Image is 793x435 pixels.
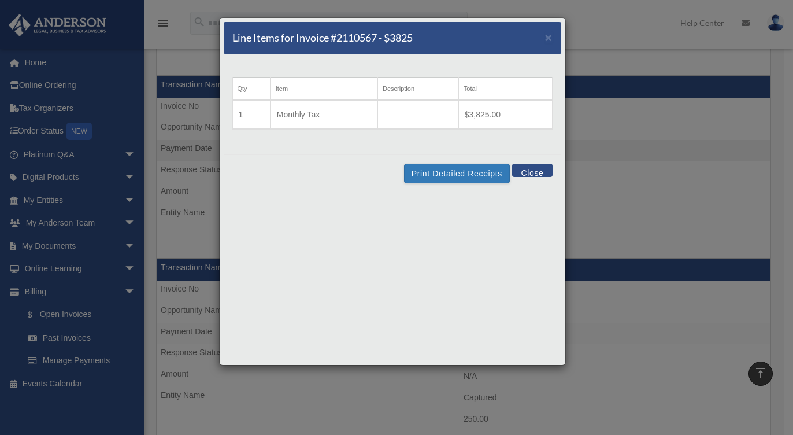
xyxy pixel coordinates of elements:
[458,100,552,129] td: $3,825.00
[232,78,270,101] th: Qty
[270,78,377,101] th: Item
[458,78,552,101] th: Total
[270,100,377,129] td: Monthly Tax
[232,31,413,45] h5: Line Items for Invoice #2110567 - $3825
[545,31,553,44] span: ×
[545,31,553,43] button: Close
[404,164,510,183] button: Print Detailed Receipts
[378,78,459,101] th: Description
[232,100,270,129] td: 1
[512,164,552,177] button: Close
